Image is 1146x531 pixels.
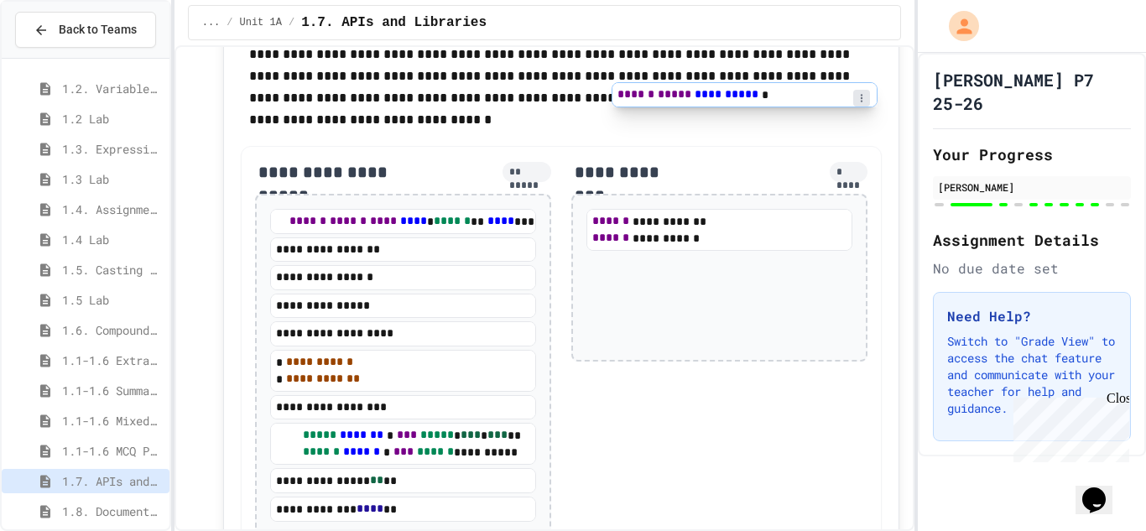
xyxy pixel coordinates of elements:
[933,228,1131,252] h2: Assignment Details
[62,351,163,369] span: 1.1-1.6 Extra Coding Practice
[62,382,163,399] span: 1.1-1.6 Summary
[227,16,232,29] span: /
[62,80,163,97] span: 1.2. Variables and Data Types
[59,21,137,39] span: Back to Teams
[62,200,163,218] span: 1.4. Assignment and Input
[289,16,294,29] span: /
[7,7,116,107] div: Chat with us now!Close
[62,140,163,158] span: 1.3. Expressions and Output [New]
[62,321,163,339] span: 1.6. Compound Assignment Operators
[1007,391,1129,462] iframe: chat widget
[62,261,163,279] span: 1.5. Casting and Ranges of Values
[947,333,1117,417] p: Switch to "Grade View" to access the chat feature and communicate with your teacher for help and ...
[938,180,1126,195] div: [PERSON_NAME]
[62,291,163,309] span: 1.5 Lab
[931,7,983,45] div: My Account
[933,258,1131,279] div: No due date set
[62,170,163,188] span: 1.3 Lab
[62,110,163,128] span: 1.2 Lab
[202,16,221,29] span: ...
[62,412,163,429] span: 1.1-1.6 Mixed Up Code Practice
[301,13,487,33] span: 1.7. APIs and Libraries
[62,231,163,248] span: 1.4 Lab
[62,502,163,520] span: 1.8. Documentation with Comments and Preconditions
[240,16,282,29] span: Unit 1A
[947,306,1117,326] h3: Need Help?
[62,442,163,460] span: 1.1-1.6 MCQ Practice
[15,12,156,48] button: Back to Teams
[933,68,1131,115] h1: [PERSON_NAME] P7 25-26
[933,143,1131,166] h2: Your Progress
[1076,464,1129,514] iframe: chat widget
[62,472,163,490] span: 1.7. APIs and Libraries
